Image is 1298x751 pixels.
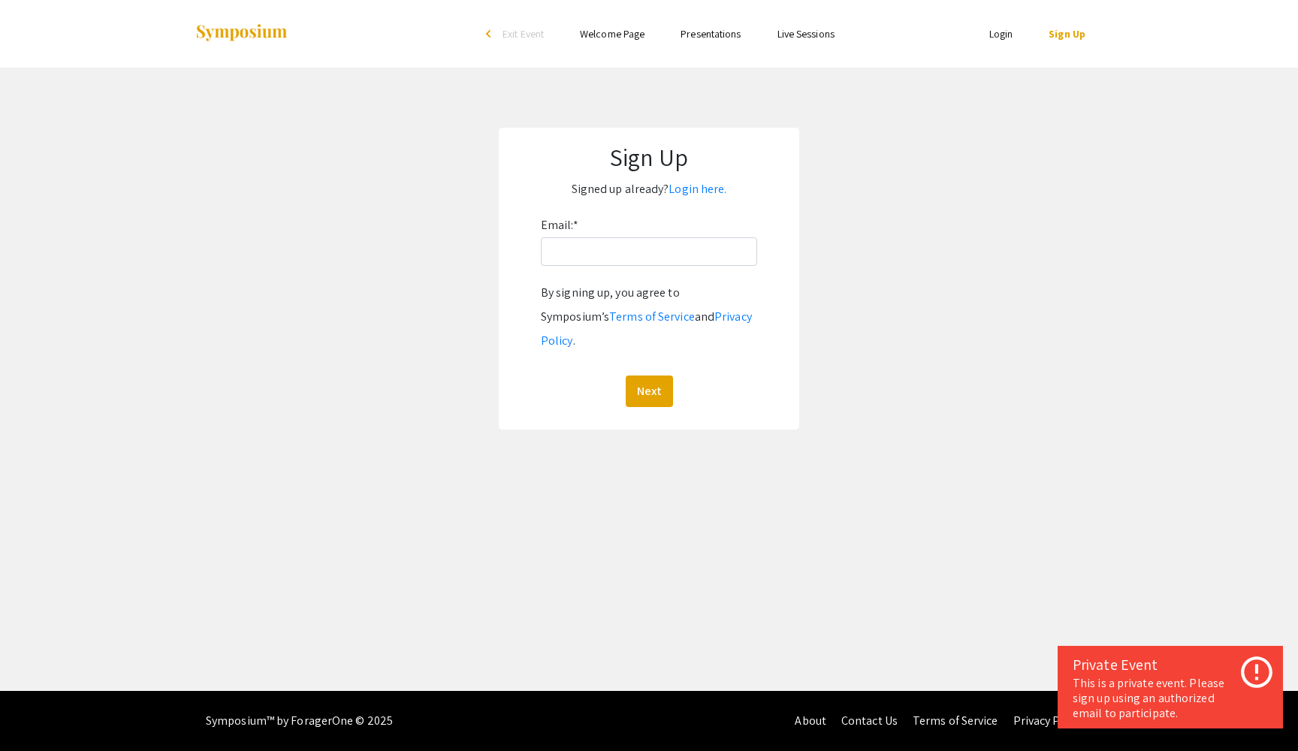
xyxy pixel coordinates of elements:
button: Next [626,375,673,407]
h1: Sign Up [514,143,784,171]
a: Privacy Policy [541,309,752,348]
a: Login here. [669,181,726,197]
a: Terms of Service [609,309,695,324]
div: Symposium™ by ForagerOne © 2025 [206,691,393,751]
a: Privacy Policy [1013,713,1085,728]
a: Contact Us [841,713,898,728]
label: Email: [541,213,578,237]
a: Presentations [681,27,741,41]
div: Private Event [1073,653,1268,676]
a: Welcome Page [580,27,644,41]
a: Sign Up [1049,27,1085,41]
p: Signed up already? [514,177,784,201]
a: Terms of Service [913,713,998,728]
div: This is a private event. Please sign up using an authorized email to participate. [1073,676,1268,721]
a: Live Sessions [777,27,835,41]
img: Symposium by ForagerOne [195,23,288,44]
div: By signing up, you agree to Symposium’s and . [541,281,757,353]
a: About [795,713,826,728]
div: arrow_back_ios [486,29,495,38]
span: Exit Event [503,27,544,41]
a: Login [989,27,1013,41]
